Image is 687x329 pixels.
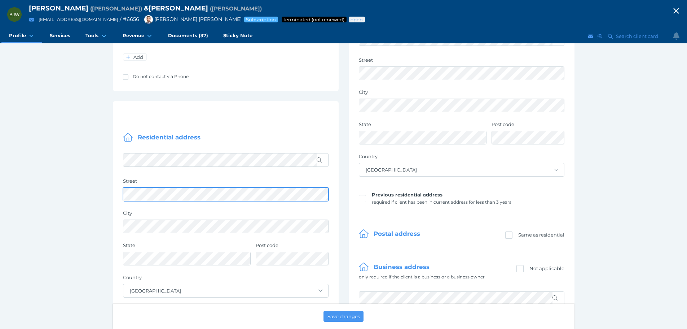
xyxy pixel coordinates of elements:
[359,57,564,66] label: Street
[42,29,78,43] a: Services
[374,230,420,237] span: Postal address
[123,53,147,61] button: Add
[359,274,485,280] span: only required if the client is a business or a business owner
[120,16,139,22] span: / # 6656
[529,265,564,271] span: Not applicable
[7,7,22,22] div: Barry James Wintle
[359,153,564,163] label: Country
[85,33,98,39] span: Tools
[123,210,329,220] label: City
[90,5,142,12] span: Preferred name
[9,33,26,39] span: Profile
[123,178,329,187] label: Street
[1,29,42,43] a: Profile
[283,17,345,22] span: Service package status: Not renewed
[359,121,486,131] label: State
[492,121,564,131] label: Post code
[223,33,252,39] span: Sticky Note
[132,54,146,60] span: Add
[596,32,604,41] button: SMS
[144,15,153,24] img: Brad Bond
[133,74,189,79] span: Do not contact via Phone
[160,29,216,43] a: Documents (37)
[374,264,430,271] span: Business address
[141,16,242,22] span: [PERSON_NAME] [PERSON_NAME]
[246,17,277,22] span: Subscription
[123,33,144,39] span: Revenue
[518,232,564,238] span: Same as residential
[210,5,262,12] span: Preferred name
[350,17,364,22] span: Advice status: Review not yet booked in
[27,15,36,24] button: Email
[372,199,511,205] span: required if client has been in current address for less than 3 years
[587,32,594,41] button: Email
[327,313,360,319] span: Save changes
[256,242,329,252] label: Post code
[115,29,160,43] a: Revenue
[372,192,442,198] span: Previous residential address
[123,242,251,252] label: State
[144,4,208,12] span: & [PERSON_NAME]
[359,89,564,99] label: City
[123,274,329,284] label: Country
[323,311,364,322] button: Save changes
[138,134,201,141] span: Residential address
[9,12,19,17] span: BJW
[168,33,208,39] span: Documents (37)
[615,33,661,39] span: Search client card
[50,33,70,39] span: Services
[39,17,118,22] a: [EMAIL_ADDRESS][DOMAIN_NAME]
[605,32,662,41] button: Search client card
[29,4,88,12] span: [PERSON_NAME]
